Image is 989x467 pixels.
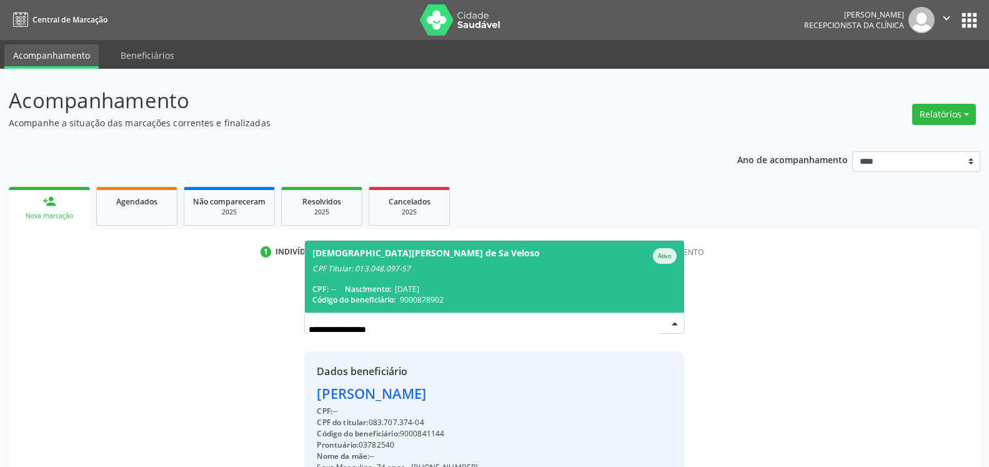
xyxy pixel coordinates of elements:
[42,194,56,208] div: person_add
[317,406,332,416] span: CPF:
[317,439,478,451] div: 03782540
[276,246,317,258] div: Indivíduo
[317,451,369,461] span: Nome da mãe:
[312,284,676,294] div: --
[958,9,980,31] button: apps
[312,248,540,264] div: [DEMOGRAPHIC_DATA][PERSON_NAME] de Sa Veloso
[9,116,689,129] p: Acompanhe a situação das marcações correntes e finalizadas
[261,246,272,258] div: 1
[317,439,359,450] span: Prontuário:
[193,208,266,217] div: 2025
[389,196,430,207] span: Cancelados
[302,196,341,207] span: Resolvidos
[9,9,107,30] a: Central de Marcação
[317,383,478,404] div: [PERSON_NAME]
[317,417,368,428] span: CPF do titular:
[658,252,672,260] small: Ativo
[345,284,391,294] span: Nascimento:
[912,104,976,125] button: Relatórios
[317,417,478,428] div: 083.707.374-04
[804,9,904,20] div: [PERSON_NAME]
[116,196,157,207] span: Agendados
[908,7,935,33] img: img
[804,20,904,31] span: Recepcionista da clínica
[378,208,440,217] div: 2025
[4,44,99,69] a: Acompanhamento
[32,14,107,25] span: Central de Marcação
[317,428,478,439] div: 9000841144
[312,264,676,274] div: CPF Titular: 013.048.097-57
[935,7,958,33] button: 
[940,11,953,25] i: 
[317,451,478,462] div: --
[400,294,444,305] span: 9000878902
[312,294,395,305] span: Código do beneficiário:
[291,208,353,217] div: 2025
[312,284,329,294] span: CPF:
[317,406,478,417] div: --
[112,44,183,66] a: Beneficiários
[737,151,848,167] p: Ano de acompanhamento
[9,85,689,116] p: Acompanhamento
[17,211,81,221] div: Nova marcação
[193,196,266,207] span: Não compareceram
[317,364,478,379] div: Dados beneficiário
[317,428,399,439] span: Código do beneficiário:
[395,284,419,294] span: [DATE]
